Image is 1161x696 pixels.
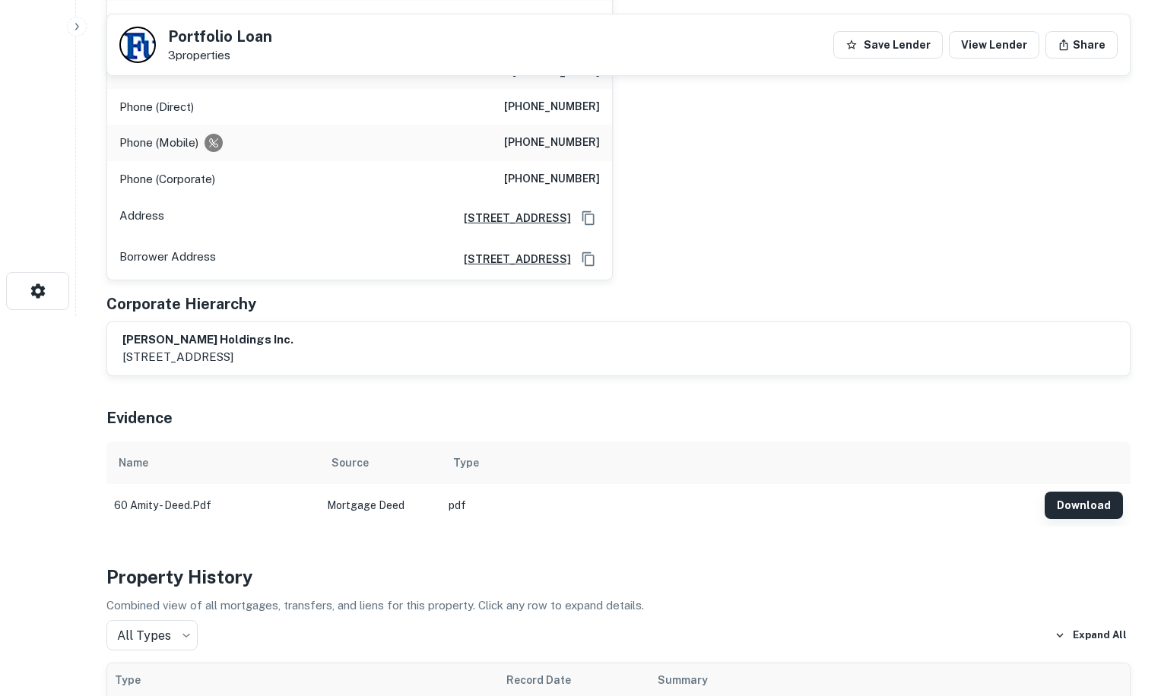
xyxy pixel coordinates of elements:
p: [STREET_ADDRESS] [122,348,293,366]
a: [STREET_ADDRESS] [452,210,571,226]
div: Name [119,454,148,472]
div: scrollable content [106,441,1131,527]
h6: [PHONE_NUMBER] [504,170,600,188]
a: View Lender [949,31,1039,59]
div: Requests to not be contacted at this number [205,134,223,152]
iframe: Chat Widget [1085,574,1161,647]
h5: Corporate Hierarchy [106,293,256,315]
h5: Evidence [106,407,173,429]
button: Save Lender [833,31,943,59]
th: Source [319,441,441,484]
div: Type [453,454,479,472]
button: Download [1045,492,1123,519]
td: pdf [441,484,1037,527]
p: Phone (Direct) [119,98,194,116]
p: Title [119,10,144,28]
div: Source [331,454,369,472]
p: Phone (Corporate) [119,170,215,188]
th: Name [106,441,319,484]
h6: [PERSON_NAME] holdings inc. [122,331,293,349]
p: Phone (Mobile) [119,134,198,152]
th: Type [441,441,1037,484]
h6: [PHONE_NUMBER] [504,134,600,152]
button: Copy Address [577,248,600,270]
td: 60 amity - deed.pdf [106,484,319,527]
a: [STREET_ADDRESS] [452,251,571,267]
p: Address [119,207,164,229]
button: Copy Address [577,207,600,229]
h5: Portfolio Loan [168,29,272,44]
td: Mortgage Deed [319,484,441,527]
p: Combined view of all mortgages, transfers, and liens for this property. Click any row to expand d... [106,596,1131,615]
p: Borrower Address [119,248,216,270]
h6: Owner [566,10,600,28]
button: Expand All [1051,624,1131,647]
h6: [PHONE_NUMBER] [504,98,600,116]
div: All Types [106,620,198,650]
h4: Property History [106,563,1131,590]
p: 3 properties [168,49,272,62]
button: Share [1045,31,1118,59]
